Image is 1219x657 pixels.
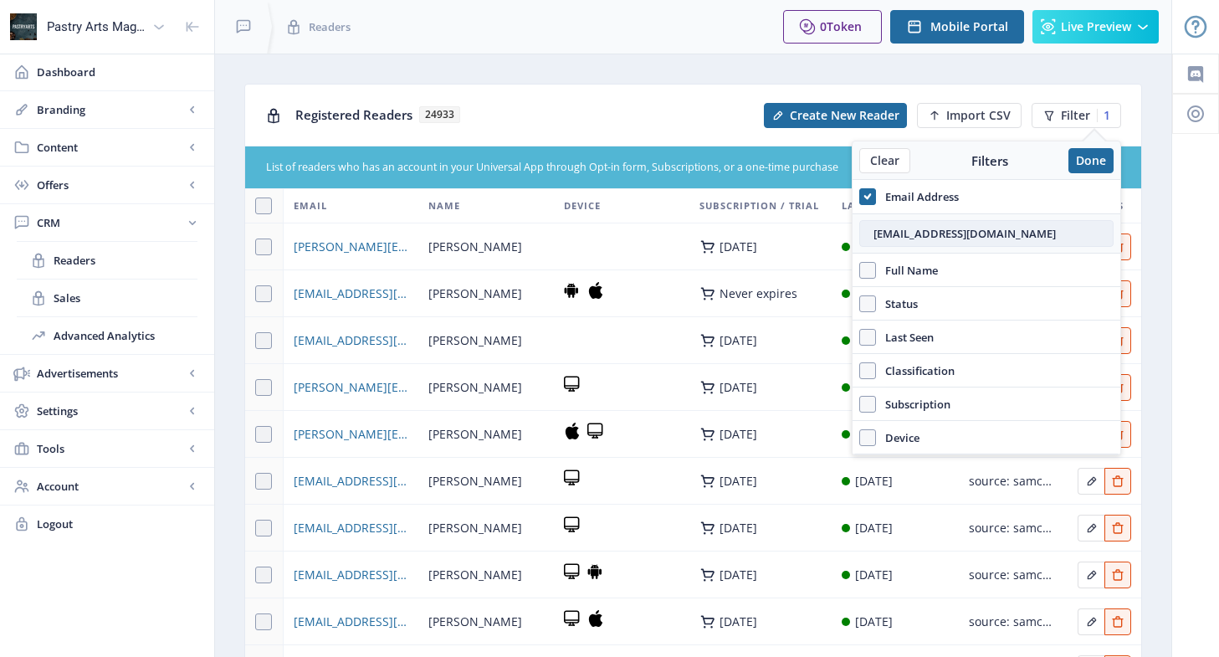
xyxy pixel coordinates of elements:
[428,518,522,538] span: [PERSON_NAME]
[17,242,197,279] a: Readers
[428,196,460,216] span: Name
[428,471,522,491] span: [PERSON_NAME]
[1078,518,1104,534] a: Edit page
[720,615,757,629] div: [DATE]
[54,290,197,306] span: Sales
[37,478,184,495] span: Account
[54,327,197,344] span: Advanced Analytics
[266,160,1021,176] div: List of readers who has an account in your Universal App through Opt-in form, Subscriptions, or a...
[855,518,893,538] div: [DATE]
[876,361,955,381] span: Classification
[876,394,950,414] span: Subscription
[859,148,910,173] button: Clear
[754,103,907,128] a: New page
[699,196,819,216] span: Subscription / Trial
[1104,612,1131,628] a: Edit page
[294,565,409,585] a: [EMAIL_ADDRESS][DOMAIN_NAME]
[876,327,934,347] span: Last Seen
[969,565,1053,585] div: source: samcart-purchase
[294,612,409,632] a: [EMAIL_ADDRESS][DOMAIN_NAME]
[428,424,522,444] span: [PERSON_NAME]
[1068,148,1114,173] button: Done
[309,18,351,35] span: Readers
[842,196,896,216] span: Last Seen
[37,64,201,80] span: Dashboard
[1032,103,1121,128] button: Filter1
[428,331,522,351] span: [PERSON_NAME]
[876,260,938,280] span: Full Name
[1104,471,1131,487] a: Edit page
[37,101,184,118] span: Branding
[855,471,893,491] div: [DATE]
[10,13,37,40] img: properties.app_icon.png
[419,106,460,123] span: 24933
[428,612,522,632] span: [PERSON_NAME]
[876,428,919,448] span: Device
[969,518,1053,538] div: source: samcart-purchase
[764,103,907,128] button: Create New Reader
[37,177,184,193] span: Offers
[720,475,757,488] div: [DATE]
[428,377,522,398] span: [PERSON_NAME]
[47,8,146,45] div: Pastry Arts Magazine
[855,612,893,632] div: [DATE]
[720,568,757,582] div: [DATE]
[37,365,184,382] span: Advertisements
[1104,565,1131,581] a: Edit page
[428,284,522,304] span: [PERSON_NAME]
[855,565,893,585] div: [DATE]
[1078,612,1104,628] a: Edit page
[37,403,184,419] span: Settings
[1061,109,1090,122] span: Filter
[969,612,1053,632] div: source: samcart-purchase
[907,103,1022,128] a: New page
[294,424,409,444] a: [PERSON_NAME][EMAIL_ADDRESS][PERSON_NAME][DOMAIN_NAME]
[946,109,1011,122] span: Import CSV
[37,516,201,532] span: Logout
[294,331,409,351] a: [EMAIL_ADDRESS][DOMAIN_NAME]
[428,565,522,585] span: [PERSON_NAME]
[876,294,918,314] span: Status
[564,196,601,216] span: Device
[1097,109,1110,122] div: 1
[54,252,197,269] span: Readers
[1104,518,1131,534] a: Edit page
[890,10,1024,44] button: Mobile Portal
[720,521,757,535] div: [DATE]
[827,18,862,34] span: Token
[294,471,409,491] a: [EMAIL_ADDRESS][DOMAIN_NAME]
[428,237,522,257] span: [PERSON_NAME]
[930,20,1008,33] span: Mobile Portal
[294,284,409,304] a: [EMAIL_ADDRESS][DOMAIN_NAME]
[783,10,882,44] button: 0Token
[790,109,899,122] span: Create New Reader
[720,287,797,300] div: Never expires
[294,518,409,538] a: [EMAIL_ADDRESS][DOMAIN_NAME]
[1078,565,1104,581] a: Edit page
[876,187,959,207] span: Email Address
[294,237,409,257] a: [PERSON_NAME][EMAIL_ADDRESS][PERSON_NAME][DOMAIN_NAME]
[910,152,1068,169] div: Filters
[295,106,412,123] span: Registered Readers
[17,317,197,354] a: Advanced Analytics
[294,377,409,398] a: [PERSON_NAME][EMAIL_ADDRESS][PERSON_NAME][DOMAIN_NAME]
[969,471,1053,491] div: source: samcart-purchase
[720,334,757,347] div: [DATE]
[37,139,184,156] span: Content
[37,440,184,457] span: Tools
[720,428,757,441] div: [DATE]
[720,381,757,394] div: [DATE]
[37,214,184,231] span: CRM
[720,240,757,254] div: [DATE]
[17,280,197,316] a: Sales
[294,196,327,216] span: Email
